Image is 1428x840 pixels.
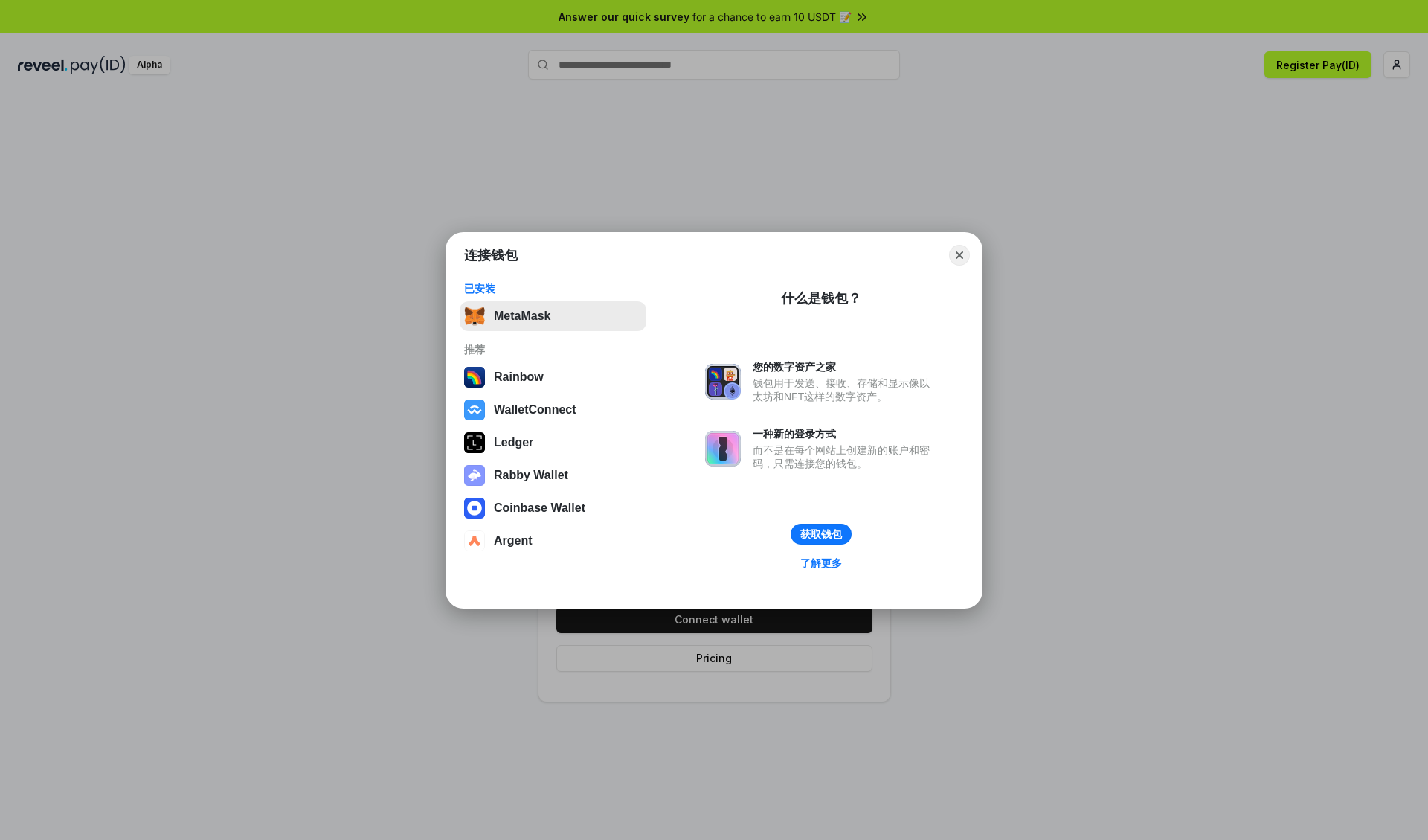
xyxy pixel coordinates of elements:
[464,343,642,356] div: 推荐
[791,524,852,545] button: 获取钱包
[460,526,646,556] button: Argent
[800,557,842,570] div: 了解更多
[464,530,485,551] img: svg+xml,%3Csvg%20width%3D%2228%22%20height%3D%2228%22%20viewBox%3D%220%200%2028%2028%22%20fill%3D...
[460,362,646,392] button: Rainbow
[494,501,585,515] div: Coinbase Wallet
[464,246,518,264] h1: 连接钱包
[460,493,646,523] button: Coinbase Wallet
[494,469,568,482] div: Rabby Wallet
[494,310,550,323] div: MetaMask
[464,367,485,388] img: svg+xml,%3Csvg%20width%3D%22120%22%20height%3D%22120%22%20viewBox%3D%220%200%20120%20120%22%20fil...
[464,282,642,295] div: 已安装
[464,465,485,486] img: svg+xml,%3Csvg%20xmlns%3D%22http%3A%2F%2Fwww.w3.org%2F2000%2Fsvg%22%20fill%3D%22none%22%20viewBox...
[705,431,741,467] img: svg+xml,%3Csvg%20xmlns%3D%22http%3A%2F%2Fwww.w3.org%2F2000%2Fsvg%22%20fill%3D%22none%22%20viewBox...
[464,498,485,519] img: svg+xml,%3Csvg%20width%3D%2228%22%20height%3D%2228%22%20viewBox%3D%220%200%2028%2028%22%20fill%3D...
[753,376,937,403] div: 钱包用于发送、接收、存储和显示像以太坊和NFT这样的数字资产。
[494,403,576,417] div: WalletConnect
[460,395,646,425] button: WalletConnect
[949,245,970,266] button: Close
[464,432,485,453] img: svg+xml,%3Csvg%20xmlns%3D%22http%3A%2F%2Fwww.w3.org%2F2000%2Fsvg%22%20width%3D%2228%22%20height%3...
[781,289,861,307] div: 什么是钱包？
[753,427,937,440] div: 一种新的登录方式
[460,428,646,458] button: Ledger
[753,443,937,470] div: 而不是在每个网站上创建新的账户和密码，只需连接您的钱包。
[460,301,646,331] button: MetaMask
[460,461,646,490] button: Rabby Wallet
[791,554,851,573] a: 了解更多
[494,436,533,449] div: Ledger
[800,528,842,541] div: 获取钱包
[705,364,741,400] img: svg+xml,%3Csvg%20xmlns%3D%22http%3A%2F%2Fwww.w3.org%2F2000%2Fsvg%22%20fill%3D%22none%22%20viewBox...
[494,371,544,384] div: Rainbow
[464,306,485,327] img: svg+xml,%3Csvg%20fill%3D%22none%22%20height%3D%2233%22%20viewBox%3D%220%200%2035%2033%22%20width%...
[464,400,485,420] img: svg+xml,%3Csvg%20width%3D%2228%22%20height%3D%2228%22%20viewBox%3D%220%200%2028%2028%22%20fill%3D...
[494,534,533,548] div: Argent
[753,360,937,373] div: 您的数字资产之家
